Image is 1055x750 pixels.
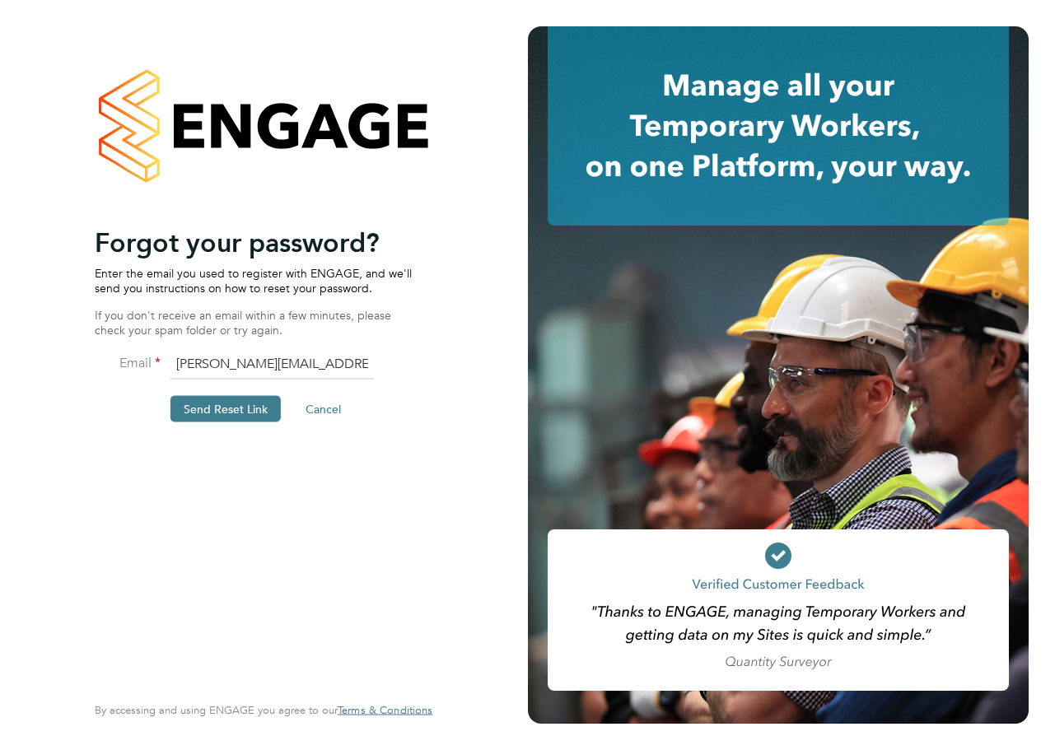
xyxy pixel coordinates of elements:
span: By accessing and using ENGAGE you agree to our [95,703,432,717]
button: Send Reset Link [170,396,281,422]
span: Terms & Conditions [338,703,432,717]
input: Enter your work email... [170,350,374,380]
button: Cancel [292,396,354,422]
h2: Forgot your password? [95,226,416,259]
p: If you don't receive an email within a few minutes, please check your spam folder or try again. [95,307,416,337]
p: Enter the email you used to register with ENGAGE, and we'll send you instructions on how to reset... [95,265,416,295]
label: Email [95,355,161,372]
a: Terms & Conditions [338,704,432,717]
